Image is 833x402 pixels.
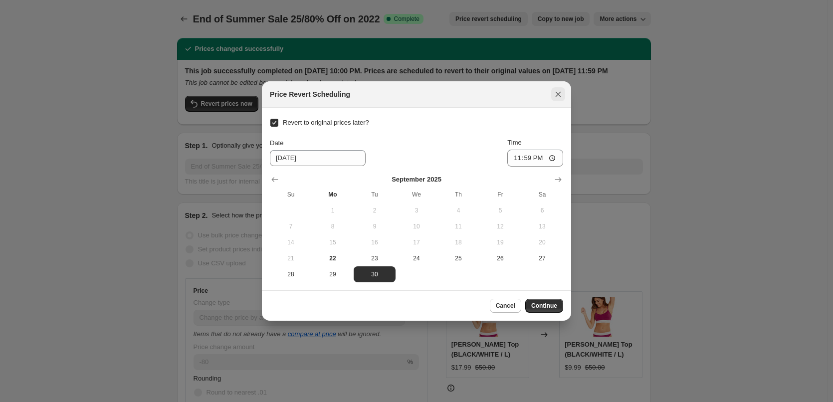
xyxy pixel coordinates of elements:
button: Monday September 15 2025 [312,234,354,250]
span: 24 [400,254,433,262]
button: Cancel [490,299,521,313]
span: 3 [400,206,433,214]
span: 28 [274,270,308,278]
button: Friday September 19 2025 [479,234,521,250]
span: 27 [525,254,559,262]
button: Sunday September 28 2025 [270,266,312,282]
input: 9/22/2025 [270,150,366,166]
button: Sunday September 7 2025 [270,218,312,234]
th: Saturday [521,187,563,202]
button: Thursday September 25 2025 [437,250,479,266]
span: 21 [274,254,308,262]
span: 11 [441,222,475,230]
input: 12:00 [507,150,563,167]
span: 5 [483,206,517,214]
button: Thursday September 4 2025 [437,202,479,218]
span: 17 [400,238,433,246]
button: Monday September 1 2025 [312,202,354,218]
button: Monday September 29 2025 [312,266,354,282]
span: 2 [358,206,392,214]
span: Fr [483,191,517,199]
button: Wednesday September 3 2025 [396,202,437,218]
span: 7 [274,222,308,230]
span: 4 [441,206,475,214]
h2: Price Revert Scheduling [270,89,350,99]
span: Su [274,191,308,199]
th: Wednesday [396,187,437,202]
span: Continue [531,302,557,310]
span: 29 [316,270,350,278]
button: Tuesday September 16 2025 [354,234,396,250]
button: Friday September 26 2025 [479,250,521,266]
th: Monday [312,187,354,202]
button: Wednesday September 17 2025 [396,234,437,250]
span: 30 [358,270,392,278]
span: 16 [358,238,392,246]
span: 13 [525,222,559,230]
button: Today Monday September 22 2025 [312,250,354,266]
span: 15 [316,238,350,246]
span: 8 [316,222,350,230]
button: Saturday September 6 2025 [521,202,563,218]
button: Tuesday September 2 2025 [354,202,396,218]
button: Friday September 5 2025 [479,202,521,218]
span: 1 [316,206,350,214]
span: 22 [316,254,350,262]
span: 20 [525,238,559,246]
th: Friday [479,187,521,202]
span: Cancel [496,302,515,310]
span: 25 [441,254,475,262]
span: We [400,191,433,199]
button: Saturday September 13 2025 [521,218,563,234]
button: Sunday September 14 2025 [270,234,312,250]
span: 18 [441,238,475,246]
button: Tuesday September 9 2025 [354,218,396,234]
span: 26 [483,254,517,262]
button: Thursday September 18 2025 [437,234,479,250]
span: 12 [483,222,517,230]
button: Continue [525,299,563,313]
th: Tuesday [354,187,396,202]
span: 19 [483,238,517,246]
span: Mo [316,191,350,199]
th: Thursday [437,187,479,202]
button: Tuesday September 30 2025 [354,266,396,282]
button: Monday September 8 2025 [312,218,354,234]
span: 6 [525,206,559,214]
span: Date [270,139,283,147]
button: Tuesday September 23 2025 [354,250,396,266]
button: Friday September 12 2025 [479,218,521,234]
span: 23 [358,254,392,262]
button: Show previous month, August 2025 [268,173,282,187]
span: Time [507,139,521,146]
span: Revert to original prices later? [283,119,369,126]
button: Saturday September 27 2025 [521,250,563,266]
button: Close [551,87,565,101]
span: 10 [400,222,433,230]
span: 9 [358,222,392,230]
button: Wednesday September 24 2025 [396,250,437,266]
span: Sa [525,191,559,199]
span: Tu [358,191,392,199]
button: Saturday September 20 2025 [521,234,563,250]
button: Sunday September 21 2025 [270,250,312,266]
th: Sunday [270,187,312,202]
button: Wednesday September 10 2025 [396,218,437,234]
button: Show next month, October 2025 [551,173,565,187]
span: Th [441,191,475,199]
button: Thursday September 11 2025 [437,218,479,234]
span: 14 [274,238,308,246]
